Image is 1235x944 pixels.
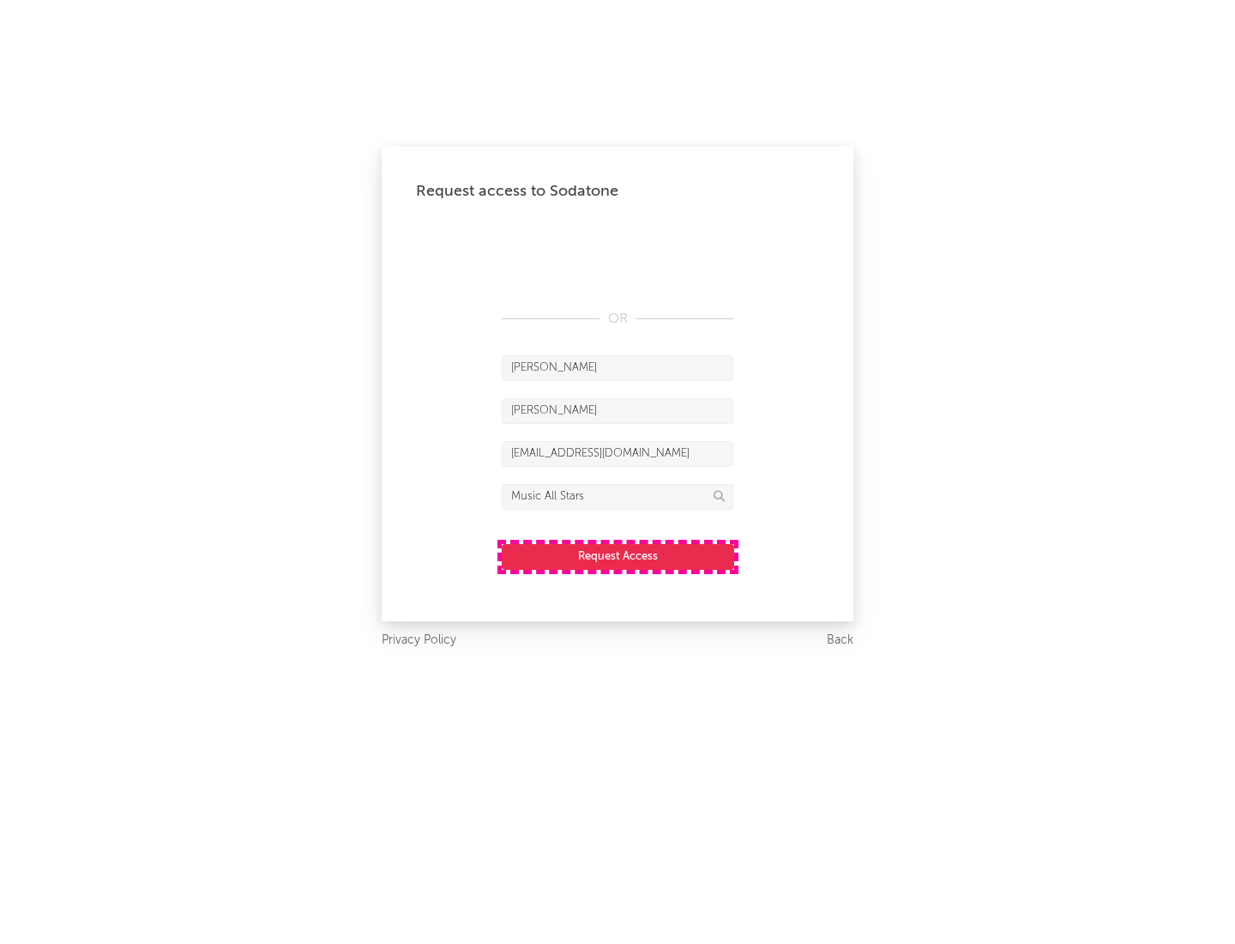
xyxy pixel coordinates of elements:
input: Email [502,441,733,467]
div: OR [502,309,733,330]
a: Back [827,630,853,651]
input: Last Name [502,398,733,424]
button: Request Access [502,544,734,570]
input: First Name [502,355,733,381]
input: Division [502,484,733,510]
div: Request access to Sodatone [416,181,819,202]
a: Privacy Policy [382,630,456,651]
